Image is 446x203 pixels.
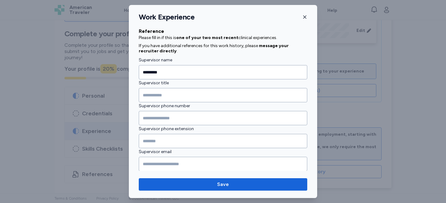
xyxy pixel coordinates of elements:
div: Reference [139,28,307,35]
input: Supervisor email [139,157,307,171]
input: Supervisor name [139,65,307,79]
span: one of your two most recent [176,35,238,40]
span: message your recruiter directly [139,43,289,54]
label: Supervisor phone extension [139,125,307,133]
input: Supervisor title [139,88,307,102]
button: Save [139,178,307,191]
input: Supervisor phone number [139,111,307,125]
label: Supervisor phone number [139,102,307,110]
input: Supervisor phone extension [139,134,307,148]
label: Supervisor title [139,79,307,87]
label: Supervisor email [139,148,307,156]
p: If you have additional references for this work history, please . [139,43,307,54]
h1: Work Experience [139,12,195,22]
label: Supervisor name [139,56,307,64]
span: Save [217,181,229,188]
p: Please fill in if this is clinical experiences. [139,35,307,41]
